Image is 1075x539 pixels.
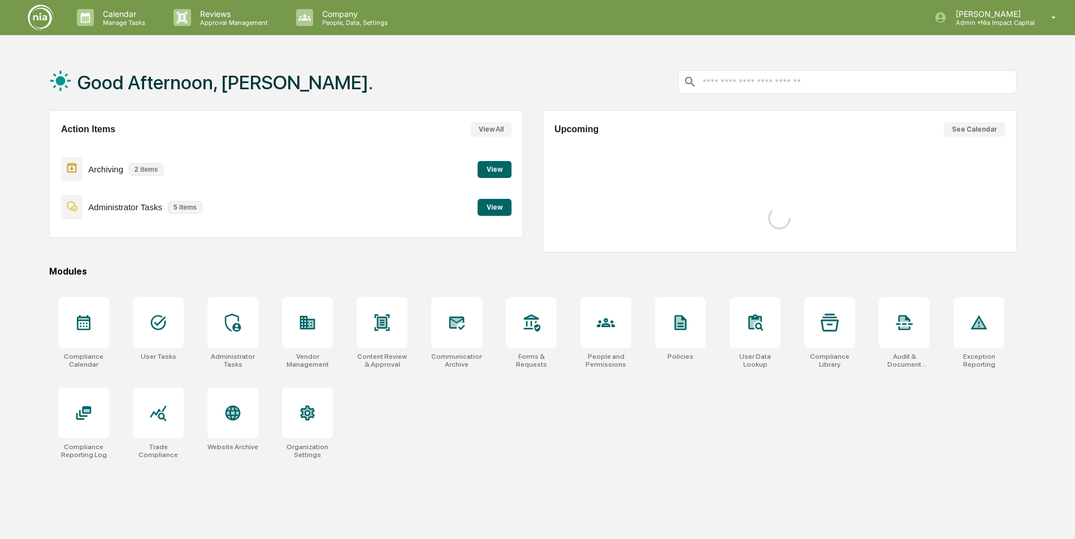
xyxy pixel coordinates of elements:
p: Manage Tasks [94,19,151,27]
div: Policies [667,353,693,360]
div: Modules [49,266,1017,277]
div: Content Review & Approval [357,353,408,368]
button: View [478,161,512,178]
div: Website Archive [207,443,258,451]
div: Administrator Tasks [207,353,258,368]
div: Audit & Document Logs [879,353,930,368]
p: Company [313,9,393,19]
div: Trade Compliance [133,443,184,459]
button: View [478,199,512,216]
p: People, Data, Settings [313,19,393,27]
div: Exception Reporting [953,353,1004,368]
img: logo [27,4,54,31]
h2: Upcoming [554,124,599,134]
div: Organization Settings [282,443,333,459]
div: Compliance Library [804,353,855,368]
div: Compliance Reporting Log [58,443,109,459]
h1: Good Afternoon, [PERSON_NAME]. [77,71,373,94]
div: Compliance Calendar [58,353,109,368]
p: 2 items [129,163,163,176]
h2: Action Items [61,124,115,134]
p: Calendar [94,9,151,19]
div: People and Permissions [580,353,631,368]
button: See Calendar [944,122,1005,137]
div: User Data Lookup [730,353,781,368]
div: Forms & Requests [506,353,557,368]
div: Vendor Management [282,353,333,368]
div: User Tasks [141,353,176,360]
p: [PERSON_NAME] [947,9,1035,19]
button: View All [471,122,512,137]
div: Communications Archive [431,353,482,368]
p: 5 items [168,201,202,214]
p: Archiving [88,164,123,174]
p: Approval Management [191,19,274,27]
p: Reviews [191,9,274,19]
p: Administrator Tasks [88,202,162,212]
p: Admin • Nia Impact Capital [947,19,1035,27]
a: View [478,201,512,212]
a: View [478,163,512,174]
